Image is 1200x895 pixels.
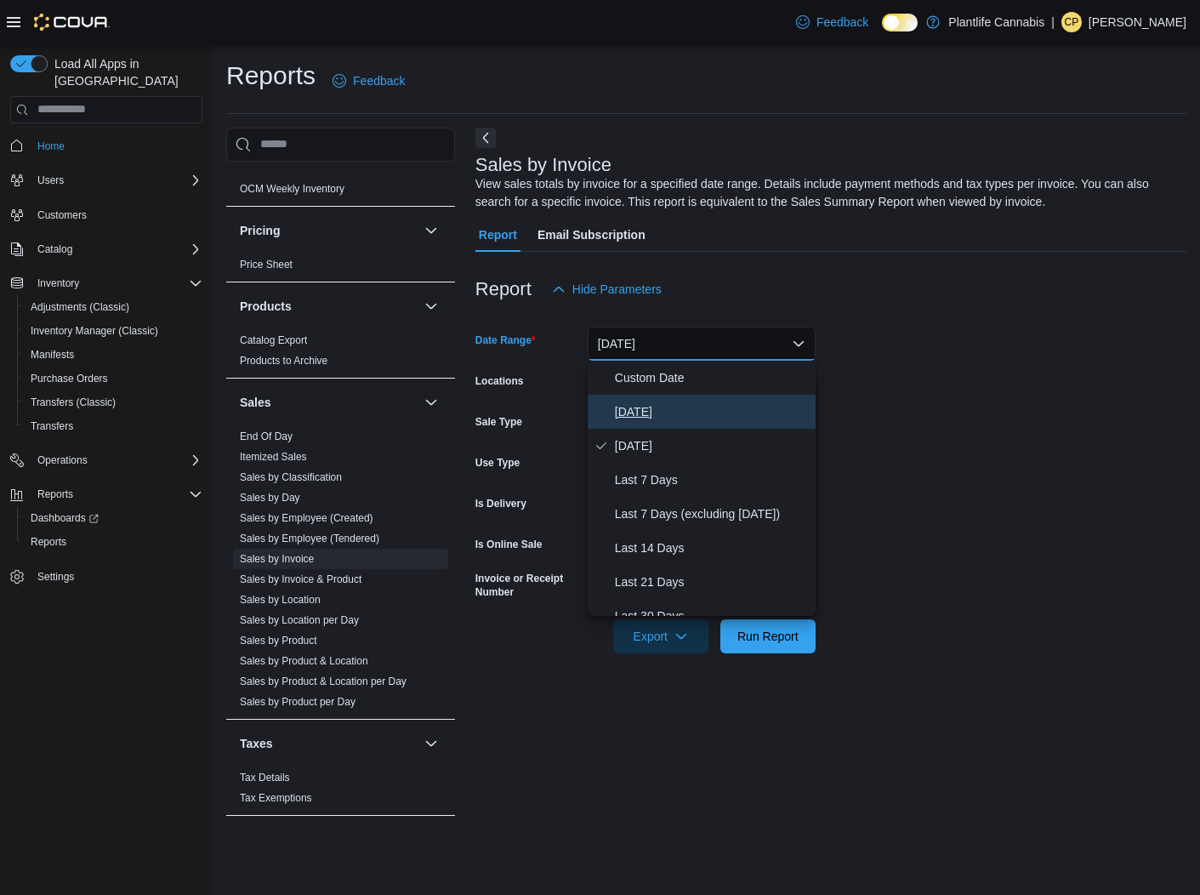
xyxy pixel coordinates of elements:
[31,566,202,587] span: Settings
[240,654,368,668] span: Sales by Product & Location
[240,532,379,545] span: Sales by Employee (Tendered)
[615,436,809,456] span: [DATE]
[240,634,317,647] span: Sales by Product
[615,368,809,388] span: Custom Date
[17,367,209,390] button: Purchase Orders
[240,791,312,805] span: Tax Exemptions
[615,504,809,524] span: Last 7 Days (excluding [DATE])
[240,735,418,752] button: Taxes
[240,354,327,368] span: Products to Archive
[37,453,88,467] span: Operations
[226,426,455,719] div: Sales
[17,506,209,530] a: Dashboards
[623,619,698,653] span: Export
[588,361,816,616] div: Select listbox
[31,239,79,259] button: Catalog
[31,170,202,191] span: Users
[31,204,202,225] span: Customers
[240,450,307,464] span: Itemized Sales
[615,402,809,422] span: [DATE]
[31,170,71,191] button: Users
[737,628,799,645] span: Run Report
[17,343,209,367] button: Manifests
[240,430,293,443] span: End Of Day
[545,272,668,306] button: Hide Parameters
[240,676,407,687] a: Sales by Product & Location per Day
[17,530,209,554] button: Reports
[615,470,809,490] span: Last 7 Days
[3,202,209,227] button: Customers
[615,606,809,626] span: Last 30 Days
[421,220,441,241] button: Pricing
[240,771,290,784] span: Tax Details
[3,564,209,589] button: Settings
[24,508,105,528] a: Dashboards
[475,572,581,599] label: Invoice or Receipt Number
[31,567,81,587] a: Settings
[17,390,209,414] button: Transfers (Classic)
[240,635,317,647] a: Sales by Product
[24,368,202,389] span: Purchase Orders
[789,5,875,39] a: Feedback
[37,276,79,290] span: Inventory
[240,613,359,627] span: Sales by Location per Day
[240,553,314,565] a: Sales by Invoice
[24,297,202,317] span: Adjustments (Classic)
[37,242,72,256] span: Catalog
[24,392,122,413] a: Transfers (Classic)
[17,319,209,343] button: Inventory Manager (Classic)
[240,471,342,483] a: Sales by Classification
[475,155,611,175] h3: Sales by Invoice
[475,497,526,510] label: Is Delivery
[240,735,273,752] h3: Taxes
[240,394,271,411] h3: Sales
[882,14,918,31] input: Dark Mode
[10,127,202,634] nav: Complex example
[1051,12,1055,32] p: |
[353,72,405,89] span: Feedback
[421,296,441,316] button: Products
[31,273,86,294] button: Inventory
[882,31,883,32] span: Dark Mode
[240,573,361,586] span: Sales by Invoice & Product
[24,532,73,552] a: Reports
[240,512,373,524] a: Sales by Employee (Created)
[421,392,441,413] button: Sales
[240,573,361,585] a: Sales by Invoice & Product
[615,538,809,558] span: Last 14 Days
[475,456,520,470] label: Use Type
[48,55,202,89] span: Load All Apps in [GEOGRAPHIC_DATA]
[475,175,1178,211] div: View sales totals by invoice for a specified date range. Details include payment methods and tax ...
[240,695,355,709] span: Sales by Product per Day
[588,327,816,361] button: [DATE]
[240,593,321,607] span: Sales by Location
[615,572,809,592] span: Last 21 Days
[31,239,202,259] span: Catalog
[240,614,359,626] a: Sales by Location per Day
[240,298,418,315] button: Products
[34,14,110,31] img: Cova
[240,394,418,411] button: Sales
[613,619,708,653] button: Export
[240,334,307,346] a: Catalog Export
[24,392,202,413] span: Transfers (Classic)
[475,374,524,388] label: Locations
[948,12,1044,32] p: Plantlife Cannabis
[240,259,293,271] a: Price Sheet
[3,237,209,261] button: Catalog
[226,767,455,815] div: Taxes
[240,675,407,688] span: Sales by Product & Location per Day
[240,258,293,271] span: Price Sheet
[240,552,314,566] span: Sales by Invoice
[572,281,662,298] span: Hide Parameters
[421,145,441,165] button: OCM
[240,470,342,484] span: Sales by Classification
[37,487,73,501] span: Reports
[240,222,280,239] h3: Pricing
[240,655,368,667] a: Sales by Product & Location
[226,179,455,206] div: OCM
[240,511,373,525] span: Sales by Employee (Created)
[479,218,517,252] span: Report
[1089,12,1186,32] p: [PERSON_NAME]
[3,271,209,295] button: Inventory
